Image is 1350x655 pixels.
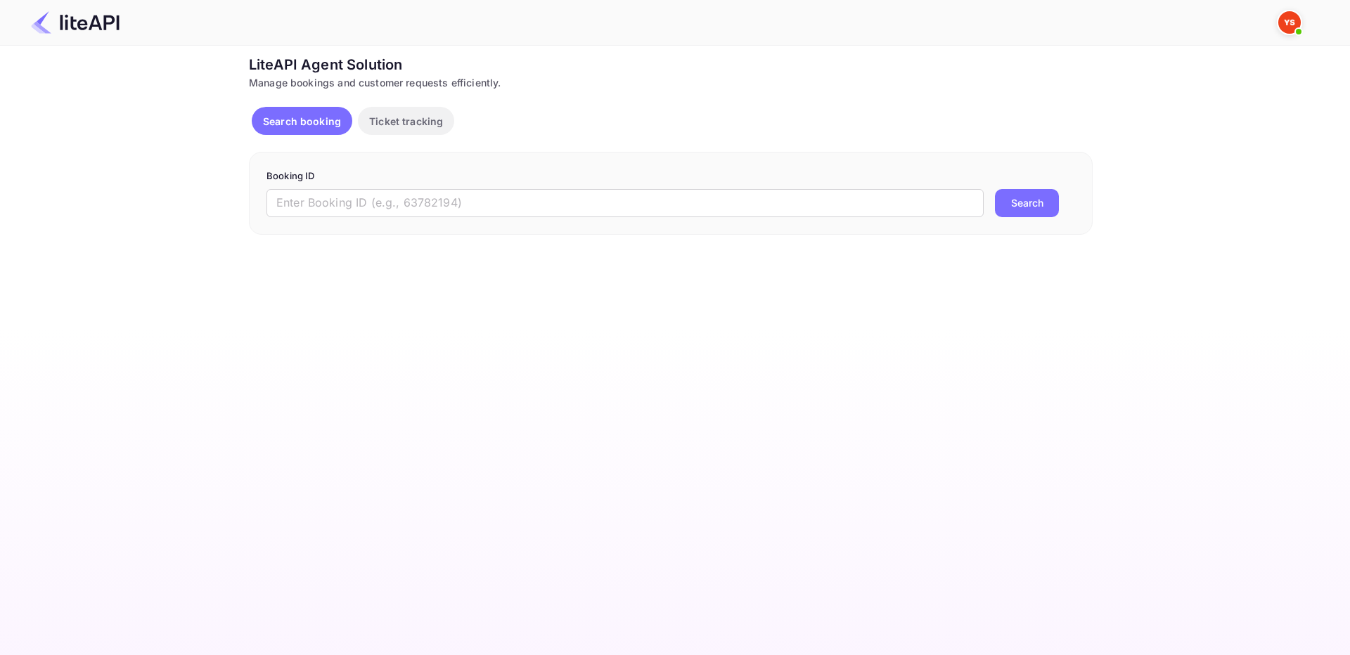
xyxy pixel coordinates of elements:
input: Enter Booking ID (e.g., 63782194) [266,189,984,217]
div: LiteAPI Agent Solution [249,54,1093,75]
p: Search booking [263,114,341,129]
button: Search [995,189,1059,217]
img: LiteAPI Logo [31,11,120,34]
div: Manage bookings and customer requests efficiently. [249,75,1093,90]
p: Booking ID [266,169,1075,183]
p: Ticket tracking [369,114,443,129]
img: Yandex Support [1278,11,1301,34]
